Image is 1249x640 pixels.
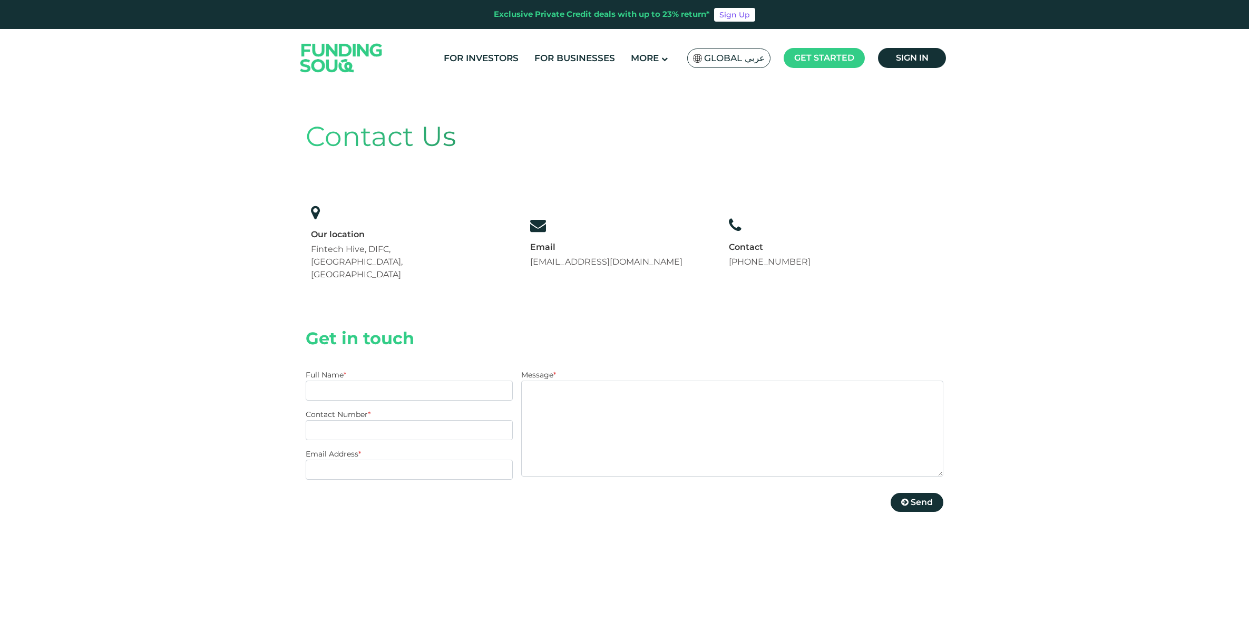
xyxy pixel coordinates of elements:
iframe: reCAPTCHA [521,485,681,526]
span: Global عربي [704,52,765,64]
span: Send [911,497,933,507]
button: Send [891,493,943,512]
div: Exclusive Private Credit deals with up to 23% return* [494,8,710,21]
span: Fintech Hive, DIFC, [GEOGRAPHIC_DATA], [GEOGRAPHIC_DATA] [311,244,403,279]
span: More [631,53,659,63]
a: Sign Up [714,8,755,22]
span: Get started [794,53,854,63]
a: For Businesses [532,50,618,67]
img: Logo [290,31,393,84]
label: Email Address [306,449,361,459]
div: Email [530,241,682,253]
label: Message [521,370,556,380]
label: Contact Number [306,410,370,419]
h2: Get in touch [306,328,943,348]
a: For Investors [441,50,521,67]
a: [EMAIL_ADDRESS][DOMAIN_NAME] [530,257,682,267]
div: Contact [729,241,811,253]
a: [PHONE_NUMBER] [729,257,811,267]
img: SA Flag [693,54,702,63]
span: Sign in [896,53,929,63]
div: Our location [311,229,484,240]
div: Contact Us [306,116,943,157]
a: Sign in [878,48,946,68]
label: Full Name [306,370,346,380]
